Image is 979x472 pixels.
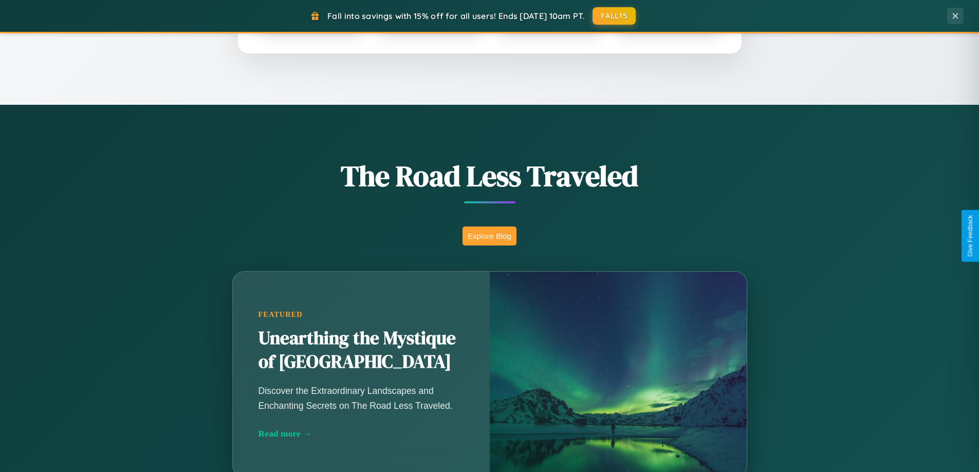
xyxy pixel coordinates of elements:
h1: The Road Less Traveled [181,156,798,196]
p: Discover the Extraordinary Landscapes and Enchanting Secrets on The Road Less Traveled. [258,384,464,412]
div: Read more → [258,428,464,439]
div: Featured [258,310,464,319]
button: Explore Blog [463,226,516,246]
div: Give Feedback [967,215,974,257]
span: Fall into savings with 15% off for all users! Ends [DATE] 10am PT. [327,11,585,21]
h2: Unearthing the Mystique of [GEOGRAPHIC_DATA] [258,327,464,374]
button: FALL15 [593,7,636,25]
